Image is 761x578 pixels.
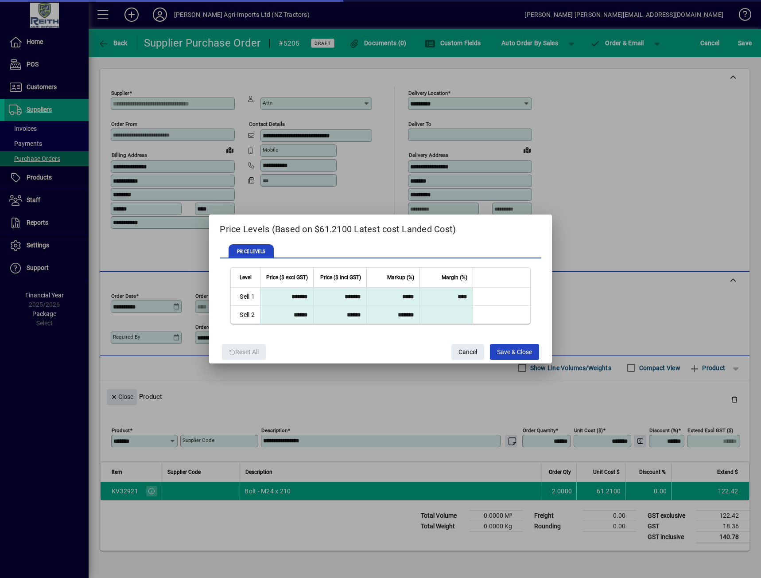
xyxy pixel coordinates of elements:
td: Sell 1 [231,288,260,306]
h2: Price Levels (Based on $61.2100 Latest cost Landed Cost) [209,215,552,240]
span: Price ($ excl GST) [266,273,308,282]
button: Cancel [451,344,484,360]
td: Sell 2 [231,306,260,324]
span: PRICE LEVELS [229,244,274,258]
span: Margin (%) [442,273,467,282]
button: Save & Close [490,344,539,360]
span: Level [240,273,252,282]
span: Cancel [458,345,477,359]
span: Markup (%) [387,273,414,282]
span: Price ($ incl GST) [320,273,361,282]
span: Save & Close [497,345,532,359]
